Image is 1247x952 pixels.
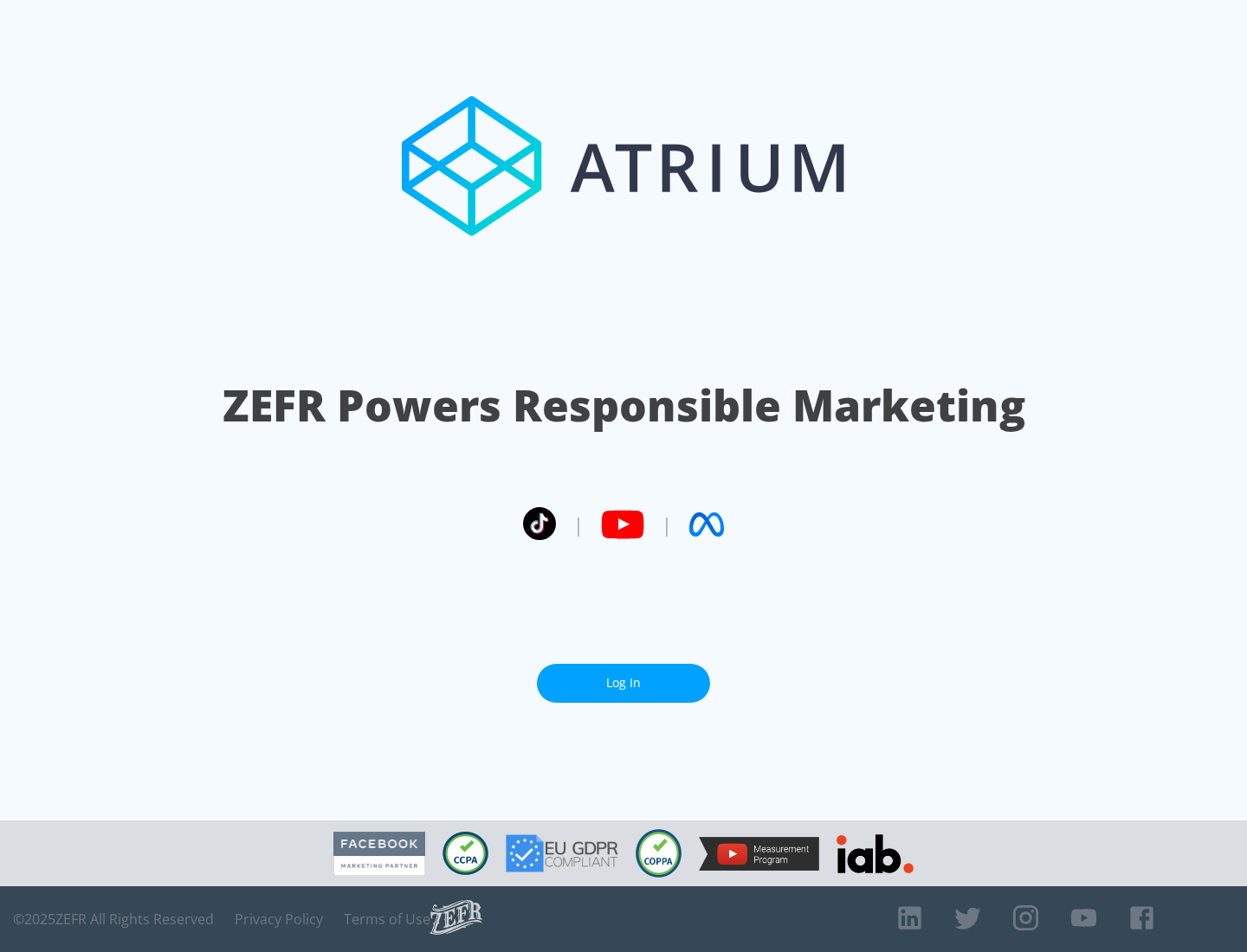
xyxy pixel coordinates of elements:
a: Terms of Use [344,910,430,928]
img: COPPA Compliant [636,829,682,878]
img: CCPA Compliant [443,832,488,875]
img: Facebook Marketing Partner [333,832,425,876]
a: Privacy Policy [235,910,323,928]
span: © 2025 ZEFR All Rights Reserved [13,910,214,928]
img: YouTube Measurement Program [699,837,819,871]
img: GDPR Compliant [506,834,618,872]
a: Log In [537,664,710,703]
img: IAB [837,834,914,873]
span: | [573,511,584,537]
h1: ZEFR Powers Responsible Marketing [223,376,1025,435]
span: | [662,511,672,537]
